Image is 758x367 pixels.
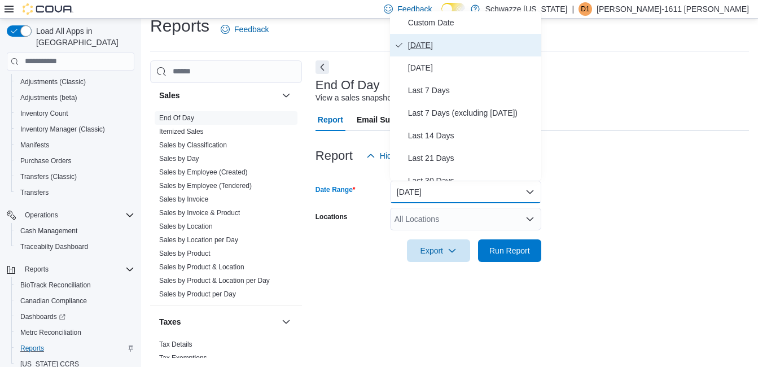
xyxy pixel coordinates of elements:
button: Taxes [159,316,277,327]
span: [DATE] [408,61,537,75]
button: Reports [11,340,139,356]
button: Reports [20,263,53,276]
button: Purchase Orders [11,153,139,169]
span: BioTrack Reconciliation [16,278,134,292]
a: Sales by Location [159,222,213,230]
a: Feedback [216,18,273,41]
button: Cash Management [11,223,139,239]
span: Email Subscription [357,108,428,131]
span: Sales by Product per Day [159,290,236,299]
span: Reports [25,265,49,274]
button: Transfers (Classic) [11,169,139,185]
span: Inventory Count [20,109,68,118]
input: Dark Mode [441,3,465,15]
span: Dashboards [16,310,134,324]
span: Sales by Location [159,222,213,231]
span: Sales by Invoice & Product [159,208,240,217]
a: Dashboards [11,309,139,325]
a: Sales by Location per Day [159,236,238,244]
span: Sales by Location per Day [159,235,238,244]
button: Transfers [11,185,139,200]
h3: End Of Day [316,78,380,92]
span: Traceabilty Dashboard [20,242,88,251]
label: Date Range [316,185,356,194]
button: Inventory Manager (Classic) [11,121,139,137]
button: Open list of options [525,215,534,224]
span: Transfers (Classic) [20,172,77,181]
span: Inventory Manager (Classic) [16,123,134,136]
span: Canadian Compliance [16,294,134,308]
span: D1 [581,2,589,16]
a: Inventory Manager (Classic) [16,123,109,136]
span: Reports [20,344,44,353]
h3: Sales [159,90,180,101]
h3: Report [316,149,353,163]
span: Canadian Compliance [20,296,87,305]
button: Hide Parameters [362,145,444,167]
span: Reports [16,342,134,355]
button: Sales [279,89,293,102]
button: Manifests [11,137,139,153]
span: Last 14 Days [408,129,537,142]
span: Export [414,239,463,262]
span: Metrc Reconciliation [16,326,134,339]
a: Tax Details [159,340,192,348]
span: Adjustments (Classic) [16,75,134,89]
button: Adjustments (beta) [11,90,139,106]
h3: Taxes [159,316,181,327]
div: View a sales snapshot for a date or date range. [316,92,481,104]
span: Sales by Product & Location [159,263,244,272]
button: Adjustments (Classic) [11,74,139,90]
span: Cash Management [16,224,134,238]
span: Traceabilty Dashboard [16,240,134,254]
span: Sales by Product & Location per Day [159,276,270,285]
a: Cash Management [16,224,82,238]
span: [DATE] [408,38,537,52]
span: Manifests [16,138,134,152]
span: Last 7 Days [408,84,537,97]
button: Operations [2,207,139,223]
div: David-1611 Rivera [579,2,592,16]
span: Sales by Employee (Tendered) [159,181,252,190]
button: Export [407,239,470,262]
button: Taxes [279,315,293,329]
a: Sales by Employee (Tendered) [159,182,252,190]
a: Transfers [16,186,53,199]
span: Cash Management [20,226,77,235]
a: Adjustments (Classic) [16,75,90,89]
span: Sales by Invoice [159,195,208,204]
a: Tax Exemptions [159,354,207,362]
a: Sales by Invoice [159,195,208,203]
span: Tax Exemptions [159,353,207,362]
span: Sales by Day [159,154,199,163]
span: End Of Day [159,113,194,123]
a: Dashboards [16,310,70,324]
span: Manifests [20,141,49,150]
span: Run Report [489,245,530,256]
span: Sales by Classification [159,141,227,150]
img: Cova [23,3,73,15]
span: Operations [20,208,134,222]
a: Traceabilty Dashboard [16,240,93,254]
button: Operations [20,208,63,222]
span: Transfers [20,188,49,197]
div: Sales [150,111,302,305]
span: Reports [20,263,134,276]
p: [PERSON_NAME]-1611 [PERSON_NAME] [597,2,749,16]
span: Hide Parameters [380,150,439,161]
a: Metrc Reconciliation [16,326,86,339]
span: Inventory Count [16,107,134,120]
span: Metrc Reconciliation [20,328,81,337]
button: Next [316,60,329,74]
span: Last 21 Days [408,151,537,165]
a: Sales by Product per Day [159,290,236,298]
a: End Of Day [159,114,194,122]
a: Transfers (Classic) [16,170,81,183]
a: Sales by Classification [159,141,227,149]
span: Report [318,108,343,131]
span: Adjustments (beta) [16,91,134,104]
a: Purchase Orders [16,154,76,168]
button: Sales [159,90,277,101]
a: Sales by Day [159,155,199,163]
span: Load All Apps in [GEOGRAPHIC_DATA] [32,25,134,48]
